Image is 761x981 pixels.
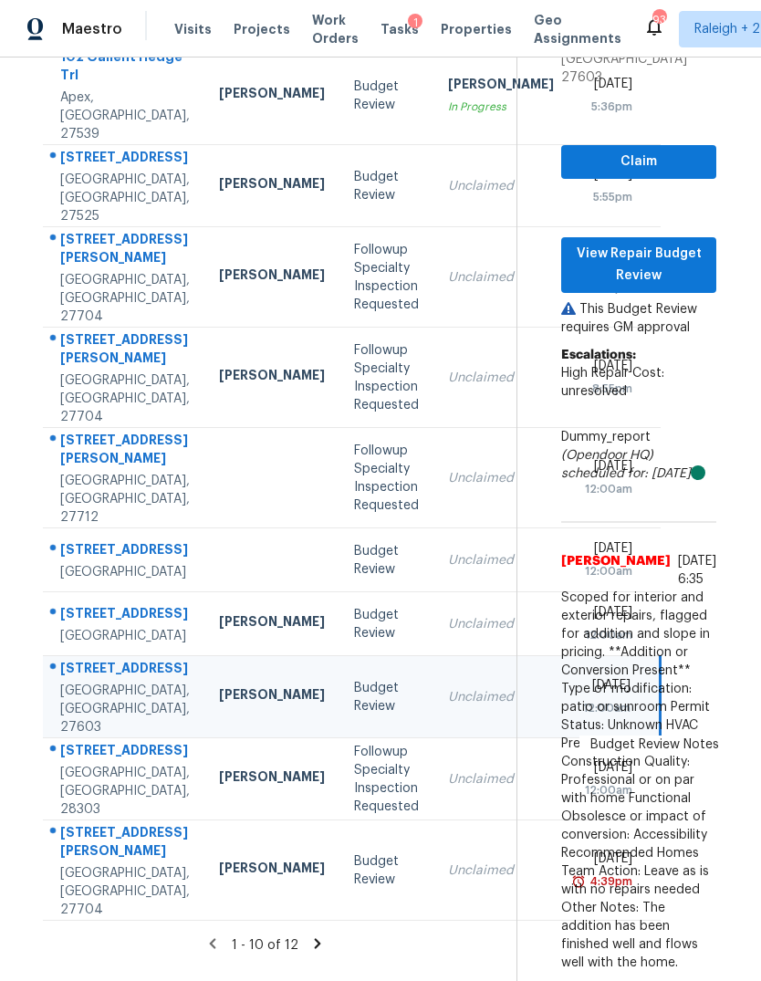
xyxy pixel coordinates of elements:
[561,467,691,480] i: scheduled for: [DATE]
[219,859,325,882] div: [PERSON_NAME]
[60,330,190,371] div: [STREET_ADDRESS][PERSON_NAME]
[448,688,554,706] div: Unclaimed
[694,20,760,38] span: Raleigh + 2
[576,151,702,173] span: Claim
[60,431,190,472] div: [STREET_ADDRESS][PERSON_NAME]
[60,764,190,819] div: [GEOGRAPHIC_DATA], [GEOGRAPHIC_DATA], 28303
[561,349,636,361] b: Escalations:
[219,612,325,635] div: [PERSON_NAME]
[561,449,653,462] i: (Opendoor HQ)
[60,472,190,527] div: [GEOGRAPHIC_DATA], [GEOGRAPHIC_DATA], 27712
[354,542,419,579] div: Budget Review
[354,606,419,642] div: Budget Review
[561,589,716,972] span: Scoped for interior and exterior repairs, flagged for addition and slope in pricing. **Addition o...
[354,78,419,114] div: Budget Review
[448,551,554,569] div: Unclaimed
[219,685,325,708] div: [PERSON_NAME]
[534,11,621,47] span: Geo Assignments
[60,171,190,225] div: [GEOGRAPHIC_DATA], [GEOGRAPHIC_DATA], 27525
[219,767,325,790] div: [PERSON_NAME]
[354,241,419,314] div: Followup Specialty Inspection Requested
[448,75,554,98] div: [PERSON_NAME]
[60,627,190,645] div: [GEOGRAPHIC_DATA]
[354,168,419,204] div: Budget Review
[561,367,664,398] span: High Repair Cost: unresolved
[60,864,190,919] div: [GEOGRAPHIC_DATA], [GEOGRAPHIC_DATA], 27704
[312,11,359,47] span: Work Orders
[561,145,716,179] button: Claim
[60,47,190,89] div: 102 Gallent Hedge Trl
[60,271,190,326] div: [GEOGRAPHIC_DATA], [GEOGRAPHIC_DATA], 27704
[219,266,325,288] div: [PERSON_NAME]
[448,615,554,633] div: Unclaimed
[354,442,419,515] div: Followup Specialty Inspection Requested
[561,32,716,87] div: [GEOGRAPHIC_DATA], [GEOGRAPHIC_DATA] 27603
[60,371,190,426] div: [GEOGRAPHIC_DATA], [GEOGRAPHIC_DATA], 27704
[219,366,325,389] div: [PERSON_NAME]
[448,861,554,880] div: Unclaimed
[380,23,419,36] span: Tasks
[60,230,190,271] div: [STREET_ADDRESS][PERSON_NAME]
[678,555,716,586] span: [DATE] 6:35
[354,743,419,816] div: Followup Specialty Inspection Requested
[408,14,422,32] div: 1
[561,300,716,337] p: This Budget Review requires GM approval
[60,604,190,627] div: [STREET_ADDRESS]
[561,428,716,483] div: Dummy_report
[576,243,702,287] span: View Repair Budget Review
[354,679,419,715] div: Budget Review
[62,20,122,38] span: Maestro
[652,11,665,29] div: 93
[441,20,512,38] span: Properties
[561,552,671,589] span: [PERSON_NAME]
[448,268,554,287] div: Unclaimed
[60,540,190,563] div: [STREET_ADDRESS]
[60,741,190,764] div: [STREET_ADDRESS]
[60,823,190,864] div: [STREET_ADDRESS][PERSON_NAME]
[60,563,190,581] div: [GEOGRAPHIC_DATA]
[232,939,298,952] span: 1 - 10 of 12
[448,369,554,387] div: Unclaimed
[561,237,716,293] button: View Repair Budget Review
[219,174,325,197] div: [PERSON_NAME]
[354,341,419,414] div: Followup Specialty Inspection Requested
[448,177,554,195] div: Unclaimed
[354,852,419,889] div: Budget Review
[60,148,190,171] div: [STREET_ADDRESS]
[60,659,190,682] div: [STREET_ADDRESS]
[579,736,730,754] span: Budget Review Notes
[219,84,325,107] div: [PERSON_NAME]
[234,20,290,38] span: Projects
[448,770,554,788] div: Unclaimed
[448,469,554,487] div: Unclaimed
[448,98,554,116] div: In Progress
[60,89,190,143] div: Apex, [GEOGRAPHIC_DATA], 27539
[60,682,190,736] div: [GEOGRAPHIC_DATA], [GEOGRAPHIC_DATA], 27603
[174,20,212,38] span: Visits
